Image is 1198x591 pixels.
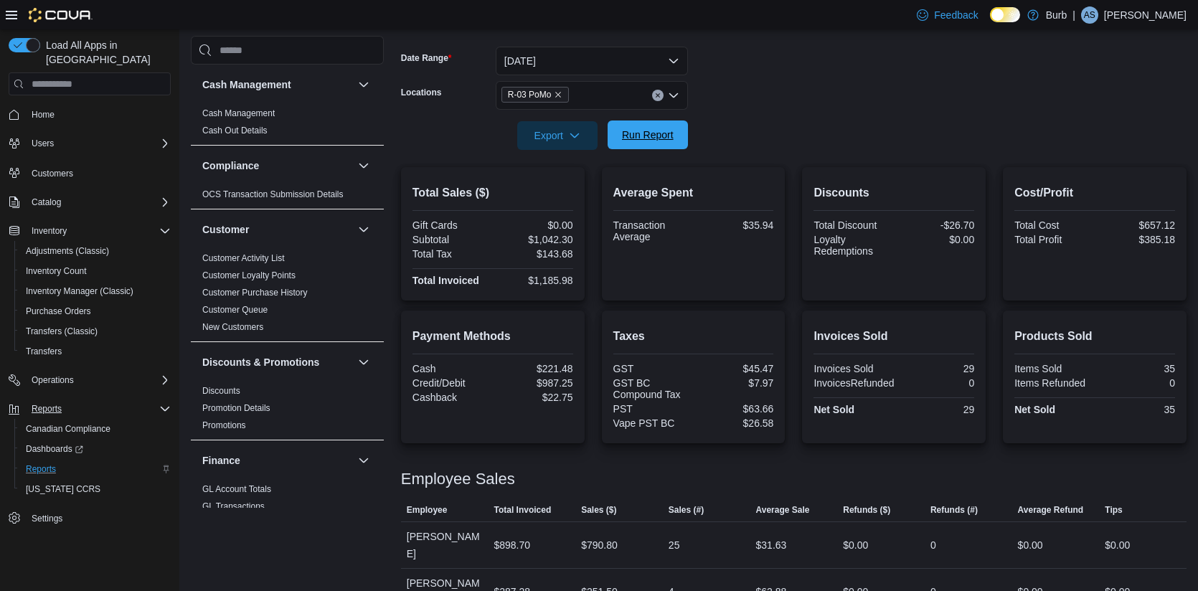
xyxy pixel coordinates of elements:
[496,377,573,389] div: $987.25
[897,404,974,415] div: 29
[412,328,573,345] h2: Payment Methods
[20,481,106,498] a: [US_STATE] CCRS
[14,241,176,261] button: Adjustments (Classic)
[202,322,263,332] a: New Customers
[202,108,275,118] a: Cash Management
[412,184,573,202] h2: Total Sales ($)
[26,372,171,389] span: Operations
[1104,6,1187,24] p: [PERSON_NAME]
[26,106,60,123] a: Home
[14,261,176,281] button: Inventory Count
[911,1,984,29] a: Feedback
[202,270,296,281] span: Customer Loyalty Points
[1098,363,1175,374] div: 35
[355,221,372,238] button: Customer
[3,399,176,419] button: Reports
[407,504,448,516] span: Employee
[202,453,240,468] h3: Finance
[494,536,530,554] div: $898.70
[412,248,490,260] div: Total Tax
[20,303,97,320] a: Purchase Orders
[20,242,115,260] a: Adjustments (Classic)
[26,245,109,257] span: Adjustments (Classic)
[897,234,974,245] div: $0.00
[202,253,285,263] a: Customer Activity List
[496,234,573,245] div: $1,042.30
[934,8,978,22] span: Feedback
[26,222,171,240] span: Inventory
[202,108,275,119] span: Cash Management
[14,301,176,321] button: Purchase Orders
[14,321,176,341] button: Transfers (Classic)
[401,52,452,64] label: Date Range
[202,77,291,92] h3: Cash Management
[613,184,774,202] h2: Average Spent
[26,483,100,495] span: [US_STATE] CCRS
[32,374,74,386] span: Operations
[32,197,61,208] span: Catalog
[202,222,352,237] button: Customer
[20,420,116,438] a: Canadian Compliance
[526,121,589,150] span: Export
[20,343,171,360] span: Transfers
[756,504,810,516] span: Average Sale
[696,417,773,429] div: $26.58
[26,326,98,337] span: Transfers (Classic)
[1018,536,1043,554] div: $0.00
[26,400,67,417] button: Reports
[202,126,268,136] a: Cash Out Details
[26,194,171,211] span: Catalog
[202,304,268,316] span: Customer Queue
[191,105,384,145] div: Cash Management
[1072,6,1075,24] p: |
[608,120,688,149] button: Run Report
[496,392,573,403] div: $22.75
[26,423,110,435] span: Canadian Compliance
[202,355,319,369] h3: Discounts & Promotions
[496,219,573,231] div: $0.00
[1014,328,1175,345] h2: Products Sold
[1018,504,1084,516] span: Average Refund
[696,219,773,231] div: $35.94
[20,440,171,458] span: Dashboards
[202,484,271,494] a: GL Account Totals
[20,440,89,458] a: Dashboards
[3,508,176,529] button: Settings
[191,250,384,341] div: Customer
[412,363,490,374] div: Cash
[32,109,55,120] span: Home
[412,219,490,231] div: Gift Cards
[20,283,139,300] a: Inventory Manager (Classic)
[669,504,704,516] span: Sales (#)
[26,194,67,211] button: Catalog
[26,285,133,297] span: Inventory Manager (Classic)
[14,281,176,301] button: Inventory Manager (Classic)
[202,189,344,200] span: OCS Transaction Submission Details
[581,536,618,554] div: $790.80
[897,219,974,231] div: -$26.70
[26,135,171,152] span: Users
[843,504,890,516] span: Refunds ($)
[26,164,171,181] span: Customers
[813,219,891,231] div: Total Discount
[517,121,598,150] button: Export
[20,460,171,478] span: Reports
[202,321,263,333] span: New Customers
[26,222,72,240] button: Inventory
[20,283,171,300] span: Inventory Manager (Classic)
[652,90,664,101] button: Clear input
[32,138,54,149] span: Users
[202,222,249,237] h3: Customer
[668,90,679,101] button: Open list of options
[696,377,773,389] div: $7.97
[1098,234,1175,245] div: $385.18
[202,288,308,298] a: Customer Purchase History
[202,305,268,315] a: Customer Queue
[202,420,246,431] span: Promotions
[20,323,103,340] a: Transfers (Classic)
[412,234,490,245] div: Subtotal
[412,377,490,389] div: Credit/Debit
[696,403,773,415] div: $63.66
